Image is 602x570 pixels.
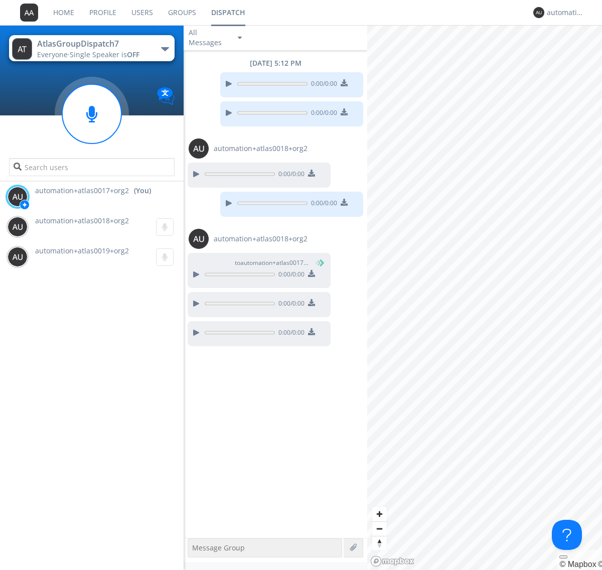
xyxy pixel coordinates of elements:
img: 373638.png [20,4,38,22]
img: caret-down-sm.svg [238,37,242,39]
a: Mapbox [559,560,596,568]
button: Zoom out [372,521,387,536]
span: automation+atlas0017+org2 [35,186,129,196]
img: download media button [341,199,348,206]
img: Translation enabled [157,87,175,105]
span: automation+atlas0018+org2 [214,234,308,244]
img: download media button [308,270,315,277]
span: automation+atlas0018+org2 [214,144,308,154]
img: 373638.png [533,7,544,18]
span: 0:00 / 0:00 [308,199,337,210]
button: Toggle attribution [559,555,567,558]
span: automation+atlas0019+org2 [35,246,129,255]
div: Everyone · [37,50,150,60]
span: 0:00 / 0:00 [308,108,337,119]
img: 373638.png [8,217,28,237]
span: 0:00 / 0:00 [308,79,337,90]
iframe: Toggle Customer Support [552,520,582,550]
span: automation+atlas0018+org2 [35,216,129,225]
img: 373638.png [189,229,209,249]
span: 0:00 / 0:00 [275,170,305,181]
span: to automation+atlas0017+org2 [235,258,310,267]
img: download media button [341,79,348,86]
span: 0:00 / 0:00 [275,299,305,310]
span: Single Speaker is [70,50,139,59]
button: Zoom in [372,507,387,521]
span: OFF [127,50,139,59]
img: download media button [308,299,315,306]
input: Search users [9,158,174,176]
img: 373638.png [189,138,209,159]
div: All Messages [189,28,229,48]
img: download media button [308,170,315,177]
span: 0:00 / 0:00 [275,328,305,339]
div: [DATE] 5:12 PM [184,58,367,68]
img: download media button [341,108,348,115]
button: Reset bearing to north [372,536,387,550]
div: (You) [134,186,151,196]
span: 0:00 / 0:00 [275,270,305,281]
img: 373638.png [8,187,28,207]
span: Reset bearing to north [372,536,387,550]
img: 373638.png [8,247,28,267]
img: download media button [308,328,315,335]
div: AtlasGroupDispatch7 [37,38,150,50]
img: 373638.png [12,38,32,60]
div: automation+atlas0017+org2 [547,8,584,18]
a: Mapbox logo [370,555,414,567]
button: AtlasGroupDispatch7Everyone·Single Speaker isOFF [9,35,174,61]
